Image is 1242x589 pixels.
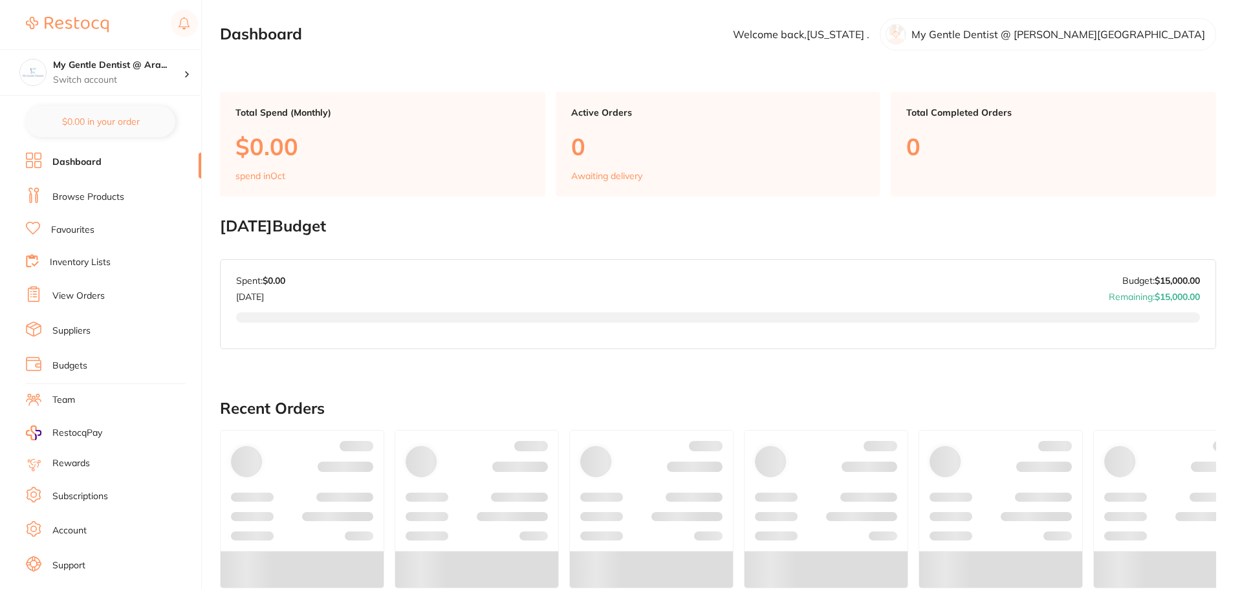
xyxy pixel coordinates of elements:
[52,325,91,337] a: Suppliers
[51,224,94,237] a: Favourites
[52,191,124,204] a: Browse Products
[906,133,1201,160] p: 0
[263,275,285,286] strong: $0.00
[52,490,108,503] a: Subscriptions
[1155,275,1200,286] strong: $15,000.00
[220,400,1216,418] h2: Recent Orders
[571,133,866,160] p: 0
[26,10,109,39] a: Restocq Logo
[52,394,75,407] a: Team
[556,92,881,197] a: Active Orders0Awaiting delivery
[891,92,1216,197] a: Total Completed Orders0
[50,256,111,269] a: Inventory Lists
[236,275,285,286] p: Spent:
[571,107,866,118] p: Active Orders
[235,107,530,118] p: Total Spend (Monthly)
[53,74,184,87] p: Switch account
[906,107,1201,118] p: Total Completed Orders
[52,457,90,470] a: Rewards
[26,425,41,440] img: RestocqPay
[52,290,105,303] a: View Orders
[52,156,102,169] a: Dashboard
[26,17,109,32] img: Restocq Logo
[236,286,285,302] p: [DATE]
[52,427,102,440] span: RestocqPay
[220,217,1216,235] h2: [DATE] Budget
[733,28,869,40] p: Welcome back, [US_STATE] .
[911,28,1205,40] p: My Gentle Dentist @ [PERSON_NAME][GEOGRAPHIC_DATA]
[571,171,642,181] p: Awaiting delivery
[1109,286,1200,302] p: Remaining:
[26,425,102,440] a: RestocqPay
[52,359,87,372] a: Budgets
[1155,291,1200,303] strong: $15,000.00
[52,559,85,572] a: Support
[52,524,87,537] a: Account
[53,59,184,72] h4: My Gentle Dentist @ Arana Hills
[1122,275,1200,286] p: Budget:
[20,59,46,85] img: My Gentle Dentist @ Arana Hills
[26,106,175,137] button: $0.00 in your order
[220,25,302,43] h2: Dashboard
[235,171,285,181] p: spend in Oct
[220,92,545,197] a: Total Spend (Monthly)$0.00spend inOct
[235,133,530,160] p: $0.00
